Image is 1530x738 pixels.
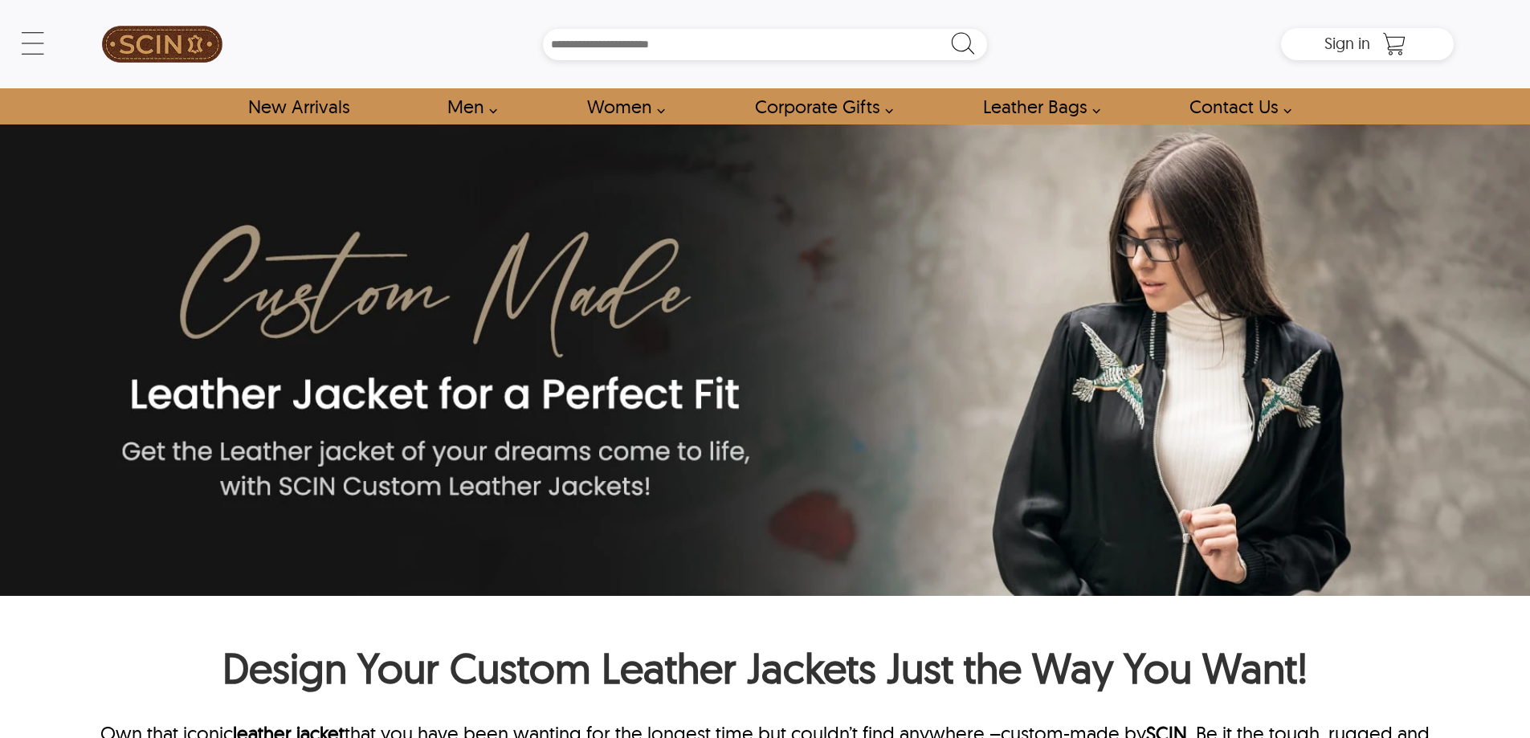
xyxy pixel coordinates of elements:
img: SCIN [102,8,222,80]
a: shop men's leather jackets [429,88,506,124]
a: Shop Leather Corporate Gifts [736,88,902,124]
h1: Design Your Custom Leather Jackets Just the Way You Want! [76,642,1454,702]
a: Shop New Arrivals [230,88,367,124]
a: Sign in [1324,39,1370,51]
a: Shop Women Leather Jackets [569,88,674,124]
a: contact-us [1171,88,1300,124]
a: Shopping Cart [1378,32,1410,56]
a: Shop Leather Bags [965,88,1109,124]
a: SCIN [76,8,248,80]
span: Sign in [1324,33,1370,53]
